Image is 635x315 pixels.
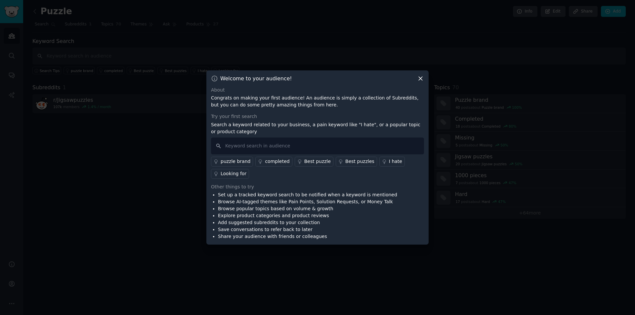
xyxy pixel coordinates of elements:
[218,205,397,212] li: Browse popular topics based on volume & growth
[218,219,397,226] li: Add suggested subreddits to your collection
[211,169,249,179] a: Looking for
[336,157,377,167] a: Best puzzles
[304,158,331,165] div: Best puzzle
[255,157,292,167] a: completed
[211,157,253,167] a: puzzle brand
[211,138,424,154] input: Keyword search in audience
[220,75,292,82] h3: Welcome to your audience!
[218,212,397,219] li: Explore product categories and product reviews
[218,226,397,233] li: Save conversations to refer back to later
[265,158,289,165] div: completed
[211,183,424,190] div: Other things to try
[389,158,402,165] div: I hate
[211,87,424,94] div: About
[218,198,397,205] li: Browse AI-tagged themes like Pain Points, Solution Requests, or Money Talk
[211,121,424,135] p: Search a keyword related to your business, a pain keyword like "I hate", or a popular topic or pr...
[221,158,250,165] div: puzzle brand
[211,95,424,108] p: Congrats on making your first audience! An audience is simply a collection of Subreddits, but you...
[218,191,397,198] li: Set up a tracked keyword search to be notified when a keyword is mentioned
[345,158,374,165] div: Best puzzles
[379,157,405,167] a: I hate
[221,170,246,177] div: Looking for
[218,233,397,240] li: Share your audience with friends or colleagues
[295,157,333,167] a: Best puzzle
[211,113,424,120] div: Try your first search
